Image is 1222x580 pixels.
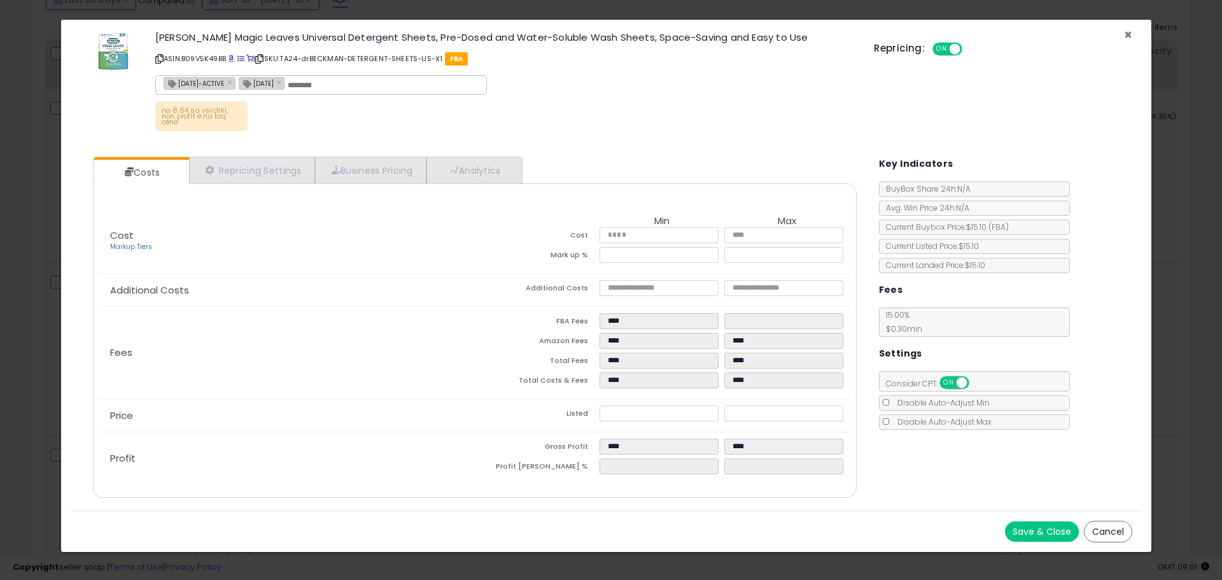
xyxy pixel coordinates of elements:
a: Costs [94,160,188,185]
span: Current Listed Price: $15.10 [880,241,979,251]
span: OFF [967,378,987,388]
span: FBA [445,52,468,66]
td: FBA Fees [475,313,600,333]
td: Amazon Fees [475,333,600,353]
p: Profit [100,453,475,463]
span: ( FBA ) [988,222,1009,232]
p: na 8.64 sa vsichki, non profit e na taq cena [155,101,248,131]
th: Min [600,216,724,227]
td: Mark up % [475,247,600,267]
span: Current Buybox Price: [880,222,1009,232]
span: Disable Auto-Adjust Min [891,397,990,408]
img: 51Ae+SgxoYL._SL60_.jpg [94,32,132,71]
p: Additional Costs [100,285,475,295]
span: Avg. Win Price 24h: N/A [880,202,969,213]
th: Max [724,216,849,227]
td: Listed [475,406,600,425]
td: Total Costs & Fees [475,372,600,392]
span: $0.30 min [880,323,922,334]
h3: [PERSON_NAME] Magic Leaves Universal Detergent Sheets, Pre-Dosed and Water-Soluble Wash Sheets, S... [155,32,855,42]
span: $15.10 [966,222,1009,232]
a: × [227,76,235,88]
span: BuyBox Share 24h: N/A [880,183,971,194]
a: Your listing only [246,53,253,64]
span: OFF [960,44,981,55]
span: ON [941,378,957,388]
span: × [1124,25,1132,44]
p: Fees [100,348,475,358]
button: Cancel [1084,521,1132,542]
td: Profit [PERSON_NAME] % [475,458,600,478]
h5: Settings [879,346,922,362]
a: BuyBox page [228,53,235,64]
a: × [277,76,284,88]
p: Price [100,411,475,421]
span: [DATE] [239,78,274,88]
span: Current Landed Price: $15.10 [880,260,985,271]
h5: Repricing: [874,43,925,53]
span: Consider CPT: [880,378,986,389]
h5: Fees [879,282,903,298]
span: 15.00 % [880,309,922,334]
td: Gross Profit [475,439,600,458]
p: ASIN: B09V5K49BB | SKU: TA24-drBECKMAN-DETERGENT-SHEETS-US-X1 [155,48,855,69]
span: Disable Auto-Adjust Max [891,416,992,427]
a: Markup Tiers [110,242,152,251]
a: All offer listings [237,53,244,64]
p: Cost [100,230,475,252]
a: Repricing Settings [189,157,315,183]
td: Additional Costs [475,280,600,300]
span: ON [934,44,950,55]
td: Cost [475,227,600,247]
span: [DATE]-ACTIVE [164,78,224,88]
a: Business Pricing [315,157,426,183]
h5: Key Indicators [879,156,953,172]
td: Total Fees [475,353,600,372]
a: Analytics [426,157,521,183]
button: Save & Close [1005,521,1079,542]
